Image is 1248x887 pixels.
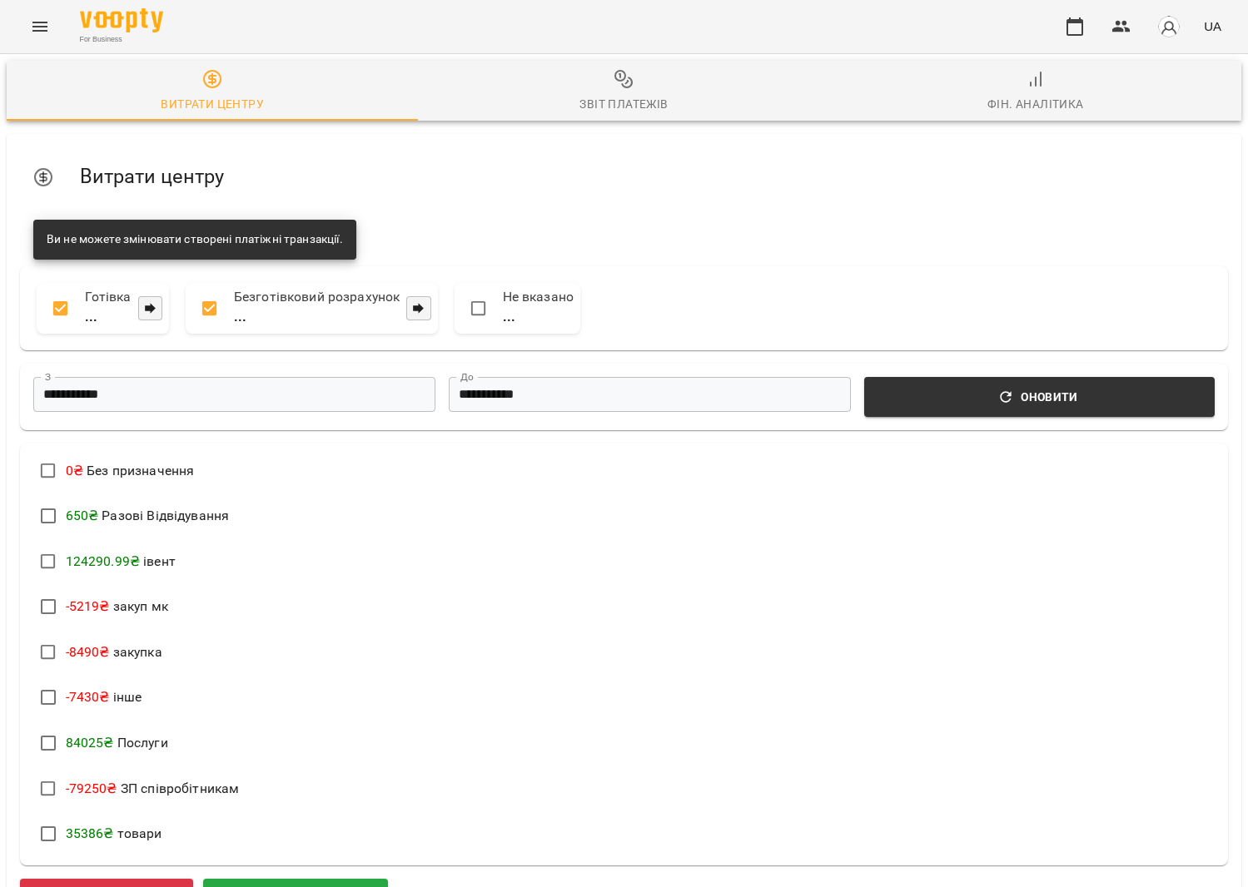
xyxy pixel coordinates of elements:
[66,735,168,751] span: Послуги
[66,553,140,569] span: 124290.99 ₴
[66,644,110,660] span: -8490 ₴
[503,307,574,327] p: ...
[47,225,343,255] div: Ви не можете змінювати створені платіжні транзакції.
[80,34,163,45] span: For Business
[66,508,99,523] span: 650 ₴
[66,644,162,660] span: закупка
[1204,17,1221,35] span: UA
[20,7,60,47] button: Menu
[66,463,83,478] span: 0 ₴
[85,290,132,305] p: Готівка
[66,689,142,705] span: інше
[66,780,117,796] span: -79250 ₴
[234,307,400,327] p: ...
[66,508,230,523] span: Разові Відвідування
[66,598,110,614] span: -5219 ₴
[66,780,240,796] span: ЗП співробітникам
[1197,11,1228,42] button: UA
[66,463,195,478] span: Без призначення
[1157,15,1181,38] img: avatar_s.png
[66,689,110,705] span: -7430 ₴
[234,290,400,305] p: Безготівковий розрахунок
[874,387,1205,407] span: Оновити
[85,307,132,327] p: ...
[80,8,163,32] img: Voopty Logo
[987,94,1084,114] div: Фін. Аналітика
[66,735,114,751] span: 84025 ₴
[161,94,264,114] div: Витрати центру
[66,553,176,569] span: івент
[80,164,1215,190] h5: Витрати центру
[864,377,1215,417] button: Оновити
[579,94,668,114] div: Звіт платежів
[66,598,168,614] span: закуп мк
[66,825,114,841] span: 35386 ₴
[503,290,574,305] p: Не вказано
[66,825,162,841] span: товари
